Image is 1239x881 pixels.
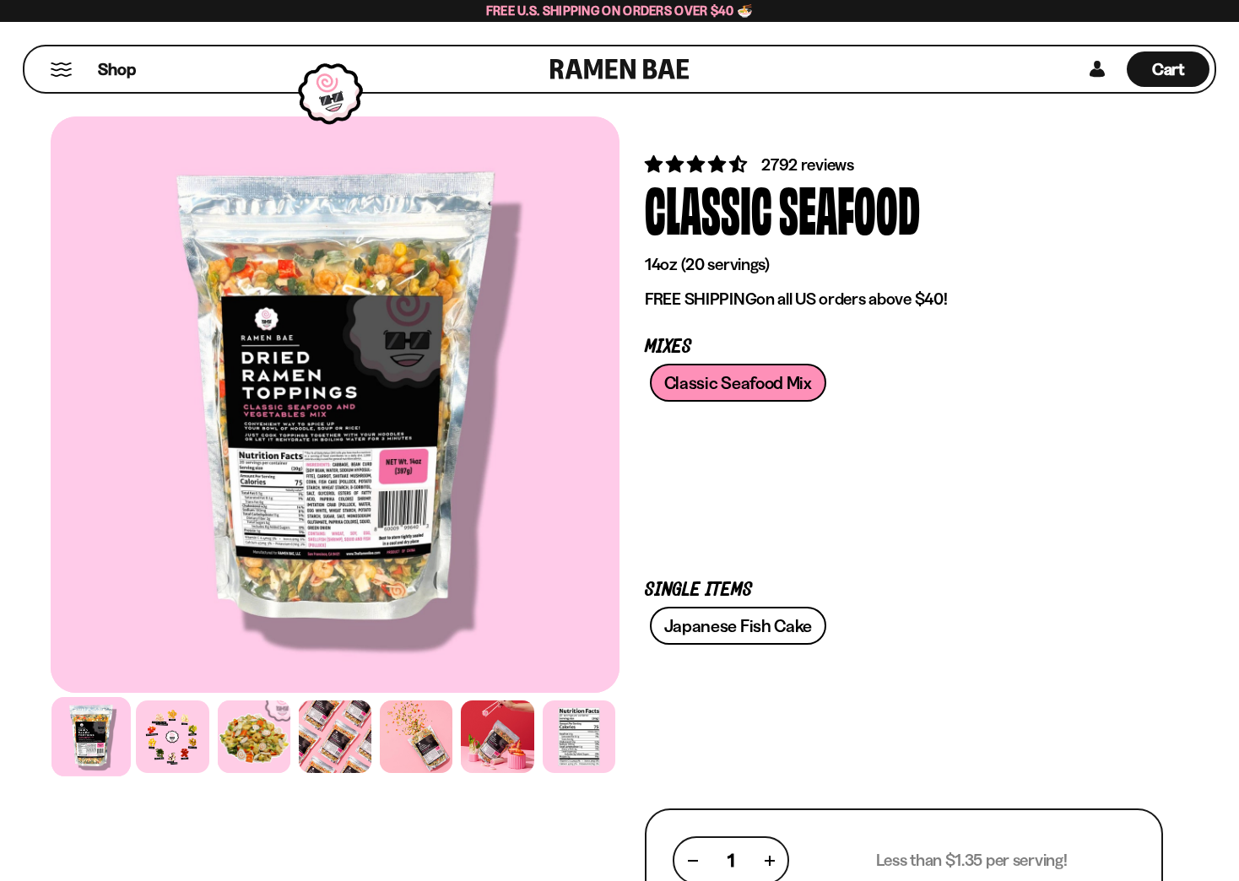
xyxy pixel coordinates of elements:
span: Shop [98,58,136,81]
div: Classic [645,176,772,240]
a: Japanese Fish Cake [650,607,827,645]
p: 14oz (20 servings) [645,254,1163,275]
p: Mixes [645,339,1163,355]
button: Mobile Menu Trigger [50,62,73,77]
div: Seafood [779,176,920,240]
span: 1 [728,850,734,871]
span: Free U.S. Shipping on Orders over $40 🍜 [486,3,754,19]
span: Cart [1152,59,1185,79]
span: 2792 reviews [761,154,854,175]
p: on all US orders above $40! [645,289,1163,310]
a: Shop [98,51,136,87]
strong: FREE SHIPPING [645,289,756,309]
span: 4.68 stars [645,154,750,175]
p: Less than $1.35 per serving! [876,850,1068,871]
a: Cart [1127,46,1209,92]
p: Single Items [645,582,1163,598]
